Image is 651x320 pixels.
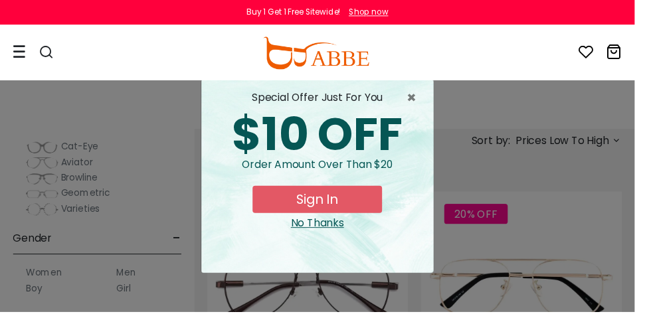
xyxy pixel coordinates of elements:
div: special offer just for you [217,92,434,108]
div: Buy 1 Get 1 Free Sitewide! [253,7,349,19]
img: abbeglasses.com [270,38,379,71]
button: Sign In [259,191,392,218]
div: $10 OFF [217,115,434,161]
a: Shop now [351,7,399,18]
div: Order amount over than $20 [217,161,434,191]
div: Close [217,221,434,237]
div: Shop now [358,7,399,19]
span: × [417,92,434,108]
button: Close [417,92,434,108]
